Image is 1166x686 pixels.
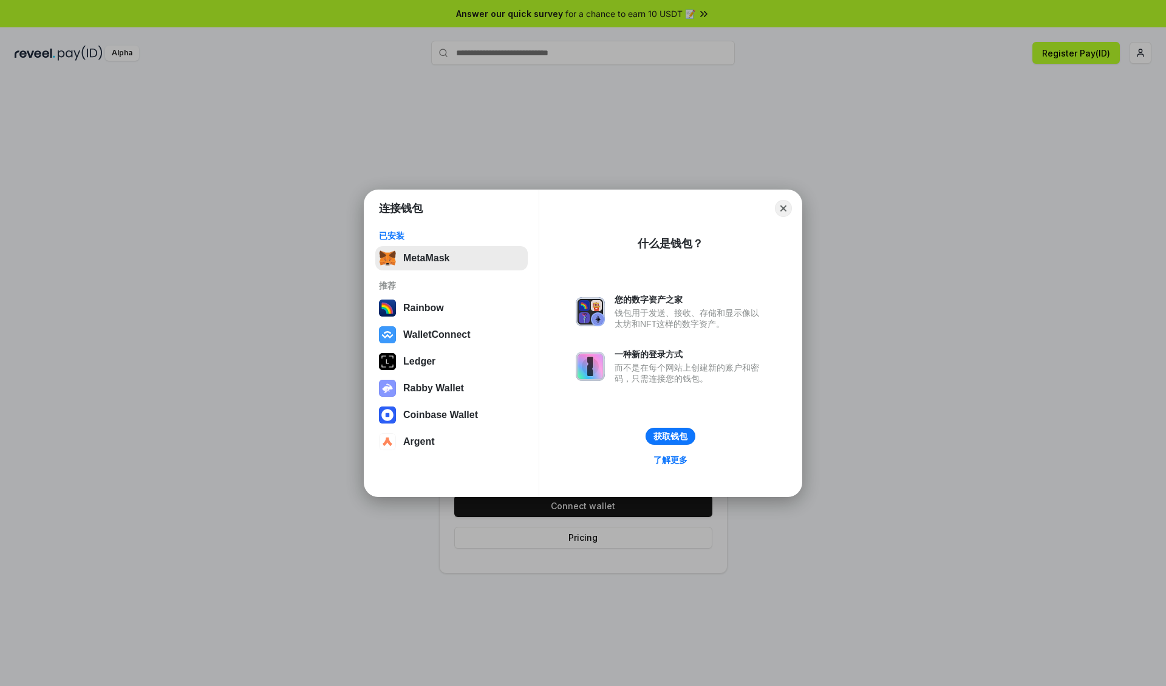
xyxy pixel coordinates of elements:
[615,307,765,329] div: 钱包用于发送、接收、存储和显示像以太坊和NFT这样的数字资产。
[375,323,528,347] button: WalletConnect
[403,383,464,394] div: Rabby Wallet
[576,352,605,381] img: svg+xml,%3Csvg%20xmlns%3D%22http%3A%2F%2Fwww.w3.org%2F2000%2Fsvg%22%20fill%3D%22none%22%20viewBox...
[615,349,765,360] div: 一种新的登录方式
[375,246,528,270] button: MetaMask
[379,406,396,424] img: svg+xml,%3Csvg%20width%3D%2228%22%20height%3D%2228%22%20viewBox%3D%220%200%2028%2028%22%20fill%3D...
[379,433,396,450] img: svg+xml,%3Csvg%20width%3D%2228%22%20height%3D%2228%22%20viewBox%3D%220%200%2028%2028%22%20fill%3D...
[775,200,792,217] button: Close
[379,326,396,343] img: svg+xml,%3Csvg%20width%3D%2228%22%20height%3D%2228%22%20viewBox%3D%220%200%2028%2028%22%20fill%3D...
[379,250,396,267] img: svg+xml,%3Csvg%20fill%3D%22none%22%20height%3D%2233%22%20viewBox%3D%220%200%2035%2033%22%20width%...
[379,280,524,291] div: 推荐
[615,362,765,384] div: 而不是在每个网站上创建新的账户和密码，只需连接您的钱包。
[375,349,528,374] button: Ledger
[646,452,695,468] a: 了解更多
[379,230,524,241] div: 已安装
[403,303,444,314] div: Rainbow
[379,353,396,370] img: svg+xml,%3Csvg%20xmlns%3D%22http%3A%2F%2Fwww.w3.org%2F2000%2Fsvg%22%20width%3D%2228%22%20height%3...
[403,410,478,420] div: Coinbase Wallet
[379,380,396,397] img: svg+xml,%3Csvg%20xmlns%3D%22http%3A%2F%2Fwww.w3.org%2F2000%2Fsvg%22%20fill%3D%22none%22%20viewBox...
[379,201,423,216] h1: 连接钱包
[403,356,435,367] div: Ledger
[646,428,695,445] button: 获取钱包
[576,297,605,326] img: svg+xml,%3Csvg%20xmlns%3D%22http%3A%2F%2Fwww.w3.org%2F2000%2Fsvg%22%20fill%3D%22none%22%20viewBox...
[638,236,703,251] div: 什么是钱包？
[379,300,396,317] img: svg+xml,%3Csvg%20width%3D%22120%22%20height%3D%22120%22%20viewBox%3D%220%200%20120%20120%22%20fil...
[375,403,528,427] button: Coinbase Wallet
[375,430,528,454] button: Argent
[653,431,687,442] div: 获取钱包
[375,296,528,320] button: Rainbow
[375,376,528,400] button: Rabby Wallet
[403,253,449,264] div: MetaMask
[403,436,435,447] div: Argent
[653,454,687,465] div: 了解更多
[615,294,765,305] div: 您的数字资产之家
[403,329,471,340] div: WalletConnect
